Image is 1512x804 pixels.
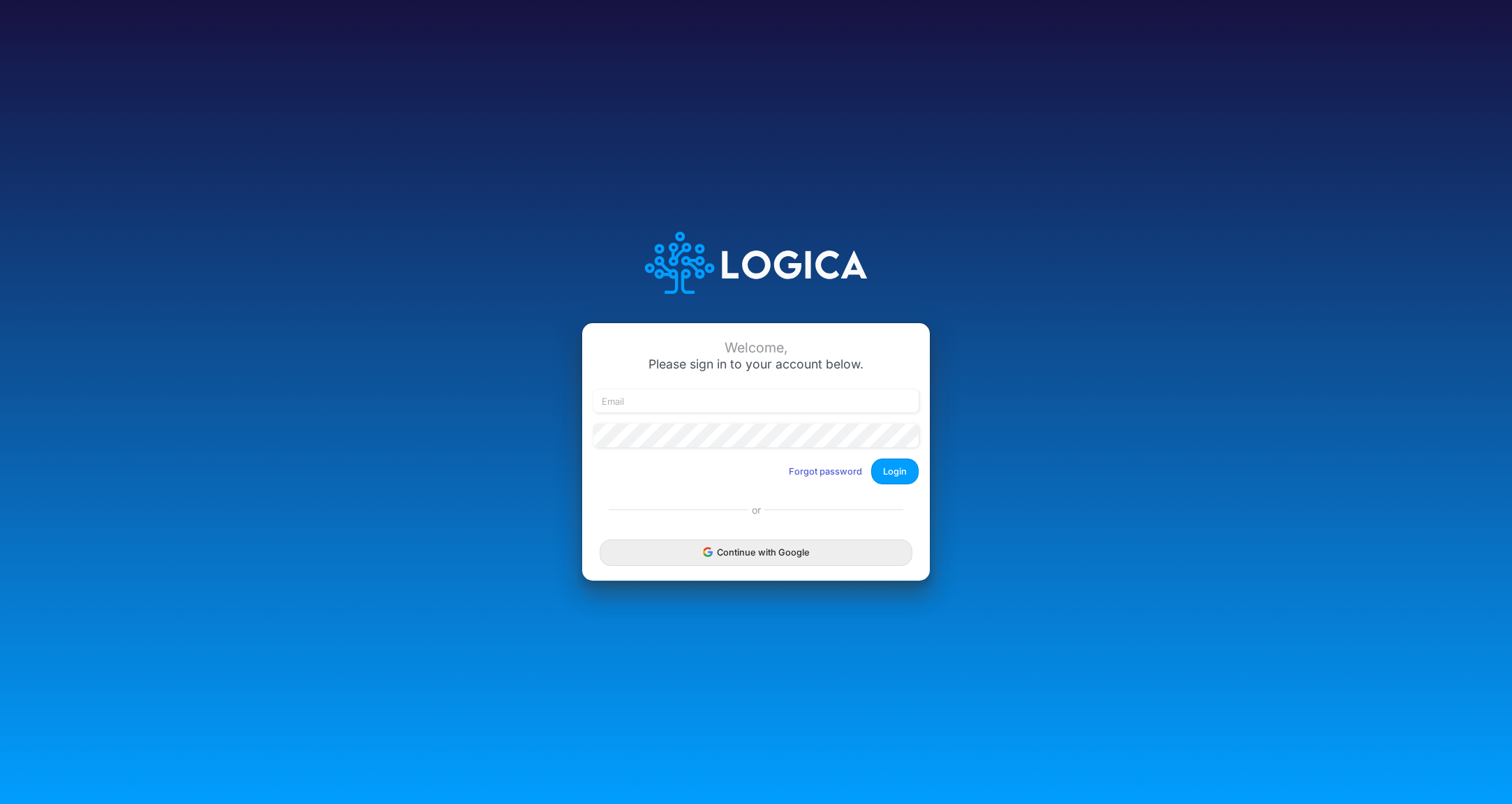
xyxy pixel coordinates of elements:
button: Continue with Google [600,539,912,565]
span: Please sign in to your account below. [648,357,864,371]
button: Forgot password [780,460,871,483]
button: Login [871,459,919,484]
input: Email [593,389,919,413]
div: Welcome, [593,340,919,356]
